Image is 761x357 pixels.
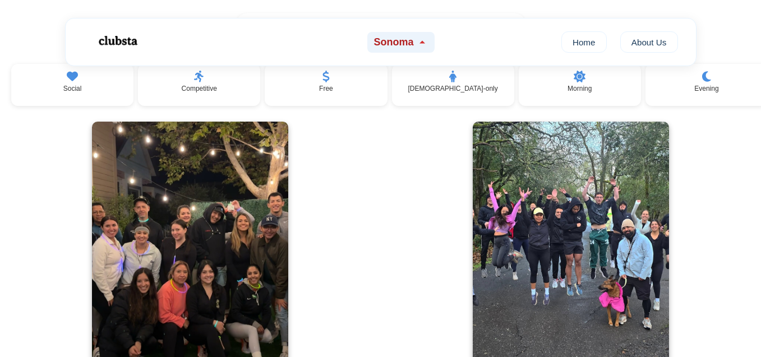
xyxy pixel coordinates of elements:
p: [DEMOGRAPHIC_DATA]-only [408,85,497,92]
p: Morning [568,85,592,92]
p: Free [319,85,333,92]
p: Competitive [182,85,217,92]
a: Home [561,31,607,53]
a: About Us [620,31,678,53]
p: Social [63,85,82,92]
p: Evening [694,85,718,92]
span: Sonoma [374,36,414,48]
img: Logo [84,27,151,55]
